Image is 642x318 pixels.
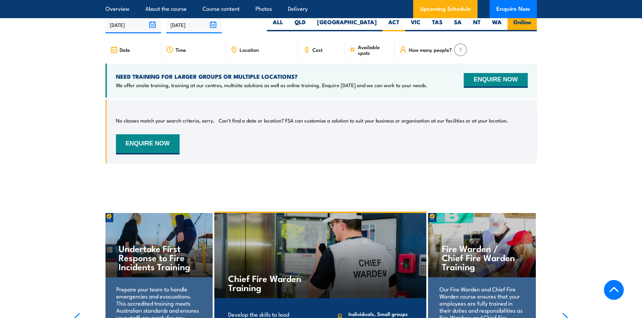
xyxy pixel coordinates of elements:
[426,18,448,31] label: TAS
[409,47,452,52] span: How many people?
[289,18,311,31] label: QLD
[116,134,180,154] button: ENQUIRE NOW
[358,44,390,56] span: Available spots
[120,47,130,52] span: Date
[486,18,508,31] label: WA
[166,16,222,33] input: To date
[116,117,215,124] p: No classes match your search criteria, sorry.
[219,117,508,124] p: Can’t find a date or location? FSA can customise a solution to suit your business or organisation...
[311,18,383,31] label: [GEOGRAPHIC_DATA]
[240,47,259,52] span: Location
[228,274,307,292] h4: Chief Fire Warden Training
[405,18,426,31] label: VIC
[448,18,467,31] label: SA
[464,73,527,88] button: ENQUIRE NOW
[119,244,198,271] h4: Undertake First Response to Fire Incidents Training
[105,16,161,33] input: From date
[116,82,427,89] p: We offer onsite training, training at our centres, multisite solutions as well as online training...
[312,47,323,52] span: Cost
[267,18,289,31] label: ALL
[467,18,486,31] label: NT
[383,18,405,31] label: ACT
[116,73,427,80] h4: NEED TRAINING FOR LARGER GROUPS OR MULTIPLE LOCATIONS?
[508,18,537,31] label: Online
[176,47,186,52] span: Time
[442,244,522,271] h4: Fire Warden / Chief Fire Warden Training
